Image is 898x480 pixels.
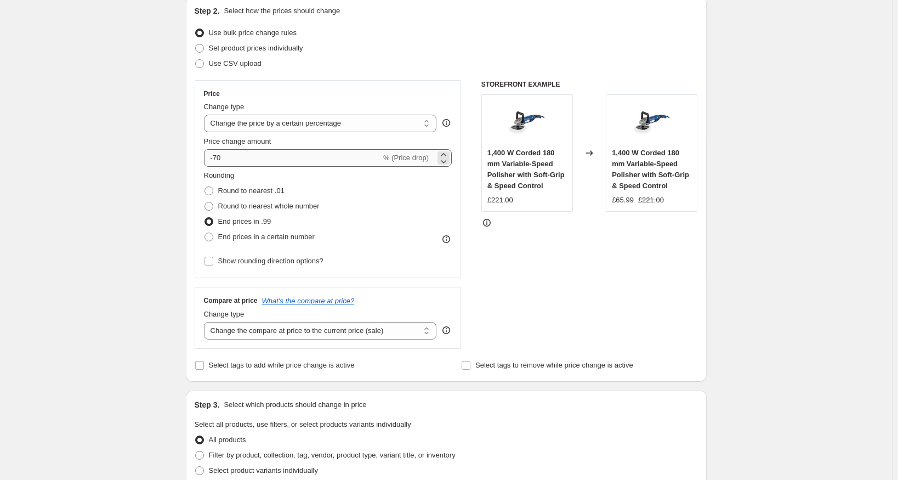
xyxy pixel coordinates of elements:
h2: Step 3. [195,399,220,410]
span: Show rounding direction options? [218,257,323,265]
div: £65.99 [612,195,634,206]
span: 1,400 W Corded 180 mm Variable-Speed Polisher with Soft-Grip & Speed Control [487,149,565,190]
span: Select all products, use filters, or select products variants individually [195,420,411,428]
span: Price change amount [204,137,271,145]
span: % (Price drop) [383,154,429,162]
span: Filter by product, collection, tag, vendor, product type, variant title, or inventory [209,451,456,459]
strike: £221.00 [638,195,664,206]
input: -15 [204,149,381,167]
h3: Compare at price [204,296,258,305]
div: help [441,325,452,336]
span: Round to nearest whole number [218,202,320,210]
img: politriz_angular_7_1250w_07188_dp_1_127v__110v__dexter_89540990_8be0_600x600-Photoroom_80x.png [630,100,674,144]
h2: Step 2. [195,5,220,16]
span: Rounding [204,171,235,179]
span: Round to nearest .01 [218,187,285,195]
span: 1,400 W Corded 180 mm Variable-Speed Polisher with Soft-Grip & Speed Control [612,149,689,190]
span: Select tags to add while price change is active [209,361,355,369]
p: Select which products should change in price [224,399,366,410]
button: What's the compare at price? [262,297,355,305]
span: Select product variants individually [209,466,318,475]
img: politriz_angular_7_1250w_07188_dp_1_127v__110v__dexter_89540990_8be0_600x600-Photoroom_80x.png [505,100,549,144]
span: Change type [204,310,245,318]
span: Select tags to remove while price change is active [475,361,633,369]
span: Change type [204,103,245,111]
div: help [441,117,452,128]
div: £221.00 [487,195,513,206]
span: Use CSV upload [209,59,262,67]
span: Set product prices individually [209,44,303,52]
span: End prices in a certain number [218,233,315,241]
span: Use bulk price change rules [209,29,297,37]
p: Select how the prices should change [224,5,340,16]
span: End prices in .99 [218,217,271,225]
h6: STOREFRONT EXAMPLE [481,80,698,89]
h3: Price [204,89,220,98]
span: All products [209,436,246,444]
